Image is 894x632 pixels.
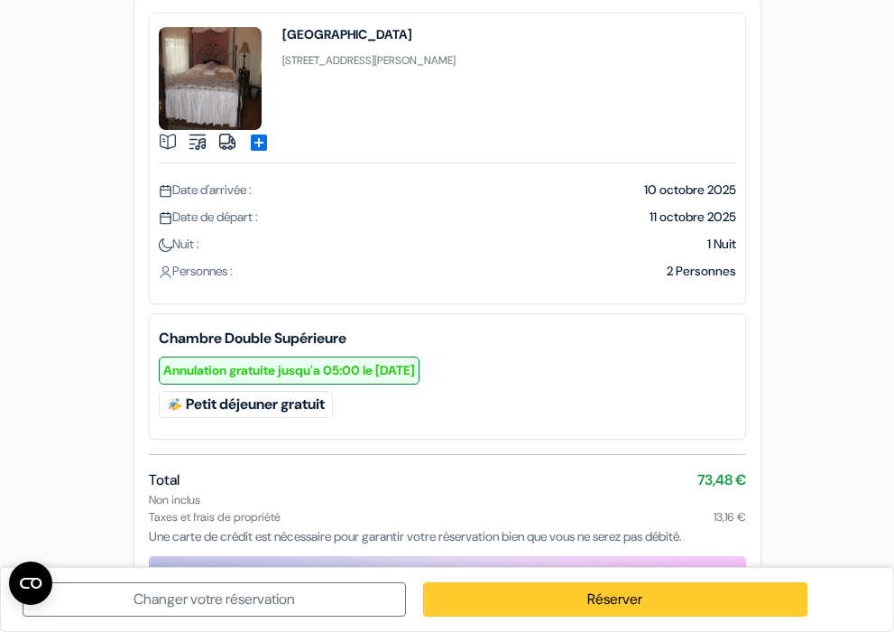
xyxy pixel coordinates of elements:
div: Recevez en cartes-cadeaux simplement en réservant ceci ! [149,565,746,587]
img: truck.svg [218,133,236,151]
img: user_icon.svg [159,265,172,279]
span: 73,48 € [697,469,746,491]
span: 13,16 € [714,508,746,525]
small: [STREET_ADDRESS][PERSON_NAME] [282,53,456,68]
a: Changer votre réservation [23,582,406,617]
span: Date d'arrivée : [159,181,252,198]
h4: [GEOGRAPHIC_DATA] [282,27,456,42]
span: add_box [248,132,270,153]
a: Réserver [423,582,806,617]
img: calendar.svg [159,184,172,198]
span: 11 octobre 2025 [650,209,736,225]
div: Petit déjeuner gratuit [159,391,333,418]
span: Nuit : [159,236,199,252]
a: add_box [248,131,270,150]
img: free_breakfast.svg [167,397,182,412]
span: 2 Personnes [667,263,736,279]
button: Ouvrir le widget CMP [9,562,52,605]
div: Non inclus Taxes et frais de propriété [149,491,746,525]
span: Total [149,470,180,489]
span: 1 Nuit [707,236,736,252]
small: Annulation gratuite jusqu'a 05:00 le [DATE] [159,357,419,385]
img: moon.svg [159,238,172,252]
b: Chambre Double Supérieure [159,328,736,349]
span: 10 octobre 2025 [644,181,736,198]
img: calendar.svg [159,211,172,225]
span: Une carte de crédit est nécessaire pour garantir votre réservation bien que vous ne serez pas déb... [149,528,682,544]
img: book.svg [159,133,177,151]
span: Date de départ : [159,209,258,225]
img: music.svg [189,133,207,151]
span: Personnes : [159,263,233,279]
